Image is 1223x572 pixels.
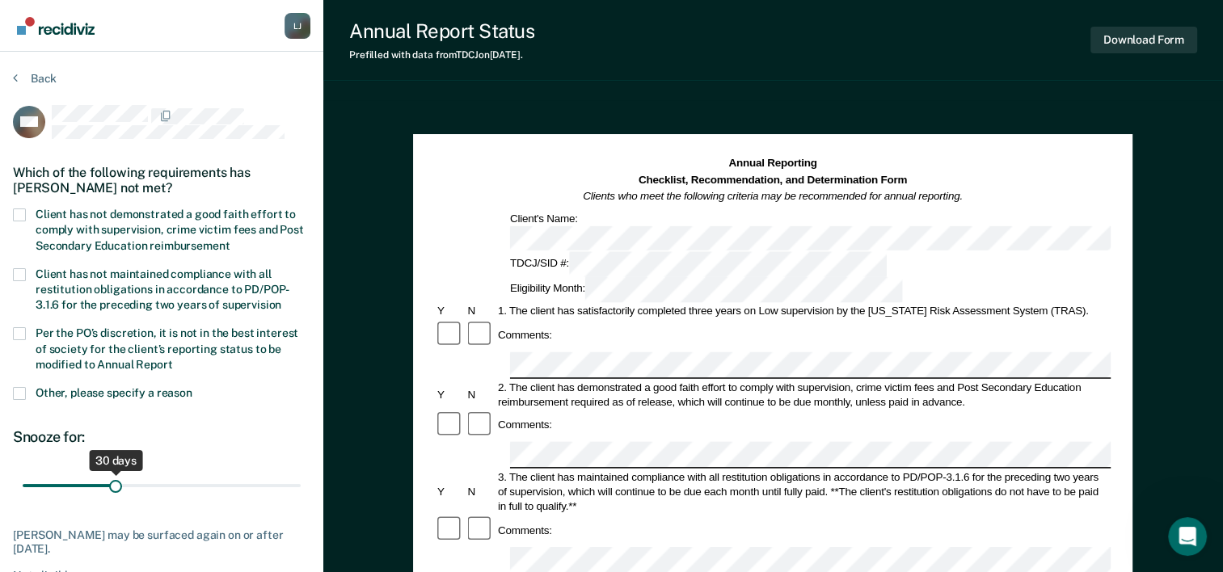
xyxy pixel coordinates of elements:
button: Download Form [1090,27,1197,53]
div: 30 days [89,450,143,471]
button: Profile dropdown button [285,13,310,39]
div: [PERSON_NAME] may be surfaced again on or after [DATE]. [13,528,310,556]
strong: Checklist, Recommendation, and Determination Form [639,174,907,186]
div: Y [435,484,465,498]
em: Clients who meet the following criteria may be recommended for annual reporting. [584,190,964,202]
div: Comments: [496,523,555,537]
div: Eligibility Month: [508,277,905,302]
div: N [466,304,496,318]
div: TDCJ/SID #: [508,252,889,277]
div: Annual Report Status [349,19,534,43]
iframe: Intercom live chat [1168,517,1207,556]
div: L J [285,13,310,39]
span: Other, please specify a reason [36,386,192,399]
div: Which of the following requirements has [PERSON_NAME] not met? [13,152,310,208]
div: N [466,387,496,402]
div: 3. The client has maintained compliance with all restitution obligations in accordance to PD/POP-... [496,469,1111,513]
div: Comments: [496,328,555,343]
strong: Annual Reporting [729,158,817,170]
button: Back [13,71,57,86]
span: Client has not demonstrated a good faith effort to comply with supervision, crime victim fees and... [36,208,304,251]
div: Y [435,304,465,318]
div: Prefilled with data from TDCJ on [DATE] . [349,49,534,61]
span: Per the PO’s discretion, it is not in the best interest of society for the client’s reporting sta... [36,326,298,370]
span: Client has not maintained compliance with all restitution obligations in accordance to PD/POP-3.1... [36,267,289,311]
div: 1. The client has satisfactorily completed three years on Low supervision by the [US_STATE] Risk ... [496,304,1111,318]
div: 2. The client has demonstrated a good faith effort to comply with supervision, crime victim fees ... [496,380,1111,409]
div: Y [435,387,465,402]
div: Comments: [496,418,555,432]
img: Recidiviz [17,17,95,35]
div: Snooze for: [13,428,310,446]
div: N [466,484,496,498]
